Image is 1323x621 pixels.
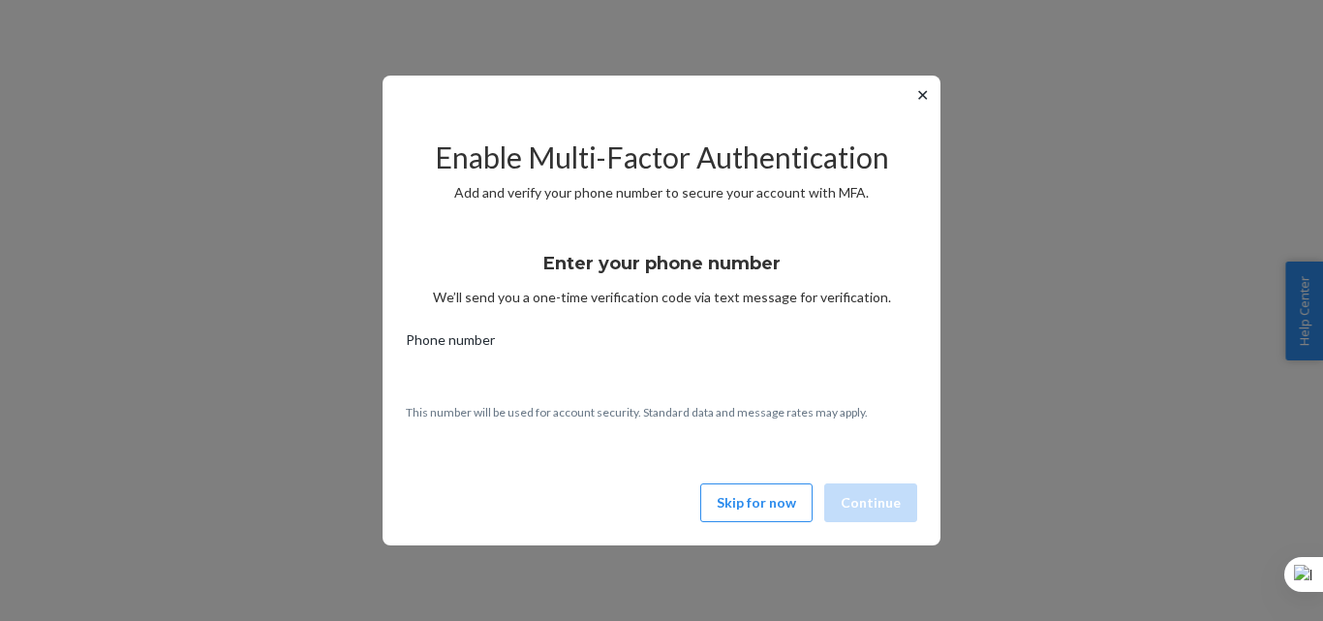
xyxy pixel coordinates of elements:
p: Add and verify your phone number to secure your account with MFA. [406,183,917,202]
div: We’ll send you a one-time verification code via text message for verification. [406,235,917,307]
button: Skip for now [700,483,813,522]
button: ✕ [912,83,933,107]
span: Phone number [406,330,495,357]
button: Continue [824,483,917,522]
h2: Enable Multi-Factor Authentication [406,141,917,173]
h3: Enter your phone number [543,251,781,276]
p: This number will be used for account security. Standard data and message rates may apply. [406,404,917,420]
